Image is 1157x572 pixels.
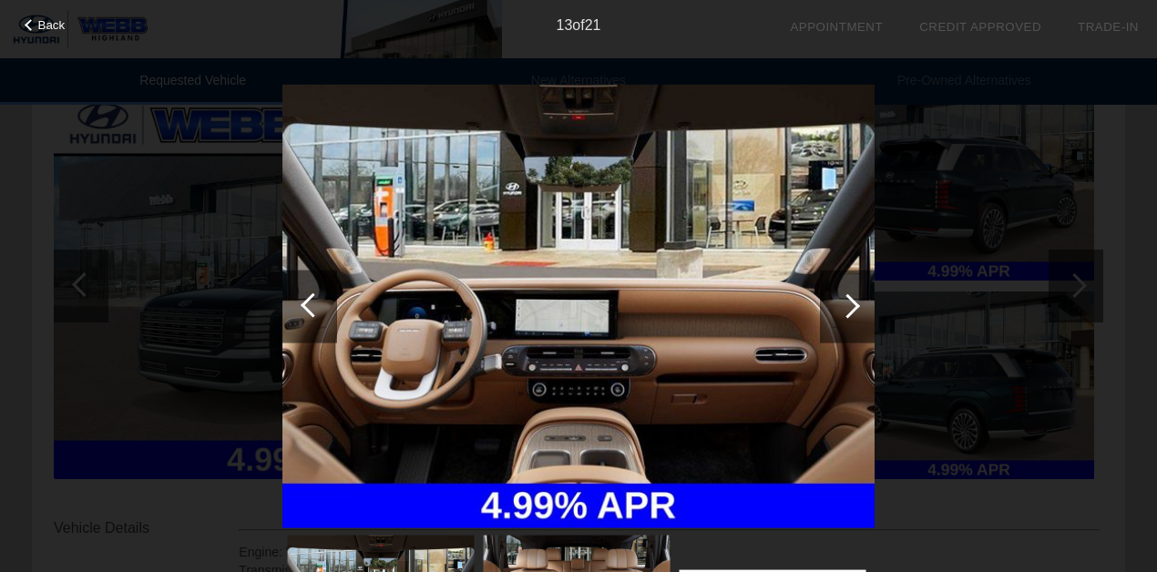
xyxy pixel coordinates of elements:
span: 21 [585,17,601,33]
span: 13 [557,17,573,33]
span: Back [38,18,66,32]
a: Trade-In [1078,20,1139,34]
img: 468c5448-5860-422b-bb25-82f9721e2975.jpg [282,84,875,528]
a: Appointment [790,20,883,34]
a: Credit Approved [919,20,1041,34]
